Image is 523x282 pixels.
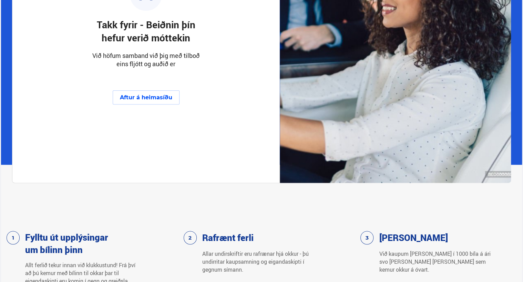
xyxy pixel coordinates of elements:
[113,90,180,104] button: Aftur á heimasíðu
[88,18,204,44] h3: Takk fyrir - Beiðnin þín hefur verið móttekin
[379,250,491,274] p: Við kaupum [PERSON_NAME] í 1000 bíla á ári svo [PERSON_NAME] [PERSON_NAME] sem kemur okkur á óvart.
[202,250,315,274] p: Allar undirskriftir eru rafrænar hjá okkur - þú undirritar kaupsamning og eigandaskipti í gegnum ...
[88,51,204,68] p: Við höfum samband við þig með tilboð eins fljótt og auðið er
[202,231,254,244] h3: Rafrænt ferli
[6,3,26,23] button: Opna LiveChat spjallviðmót
[25,231,111,256] h3: Fylltu út upplýsingar um bílinn þinn
[379,231,448,244] h3: [PERSON_NAME]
